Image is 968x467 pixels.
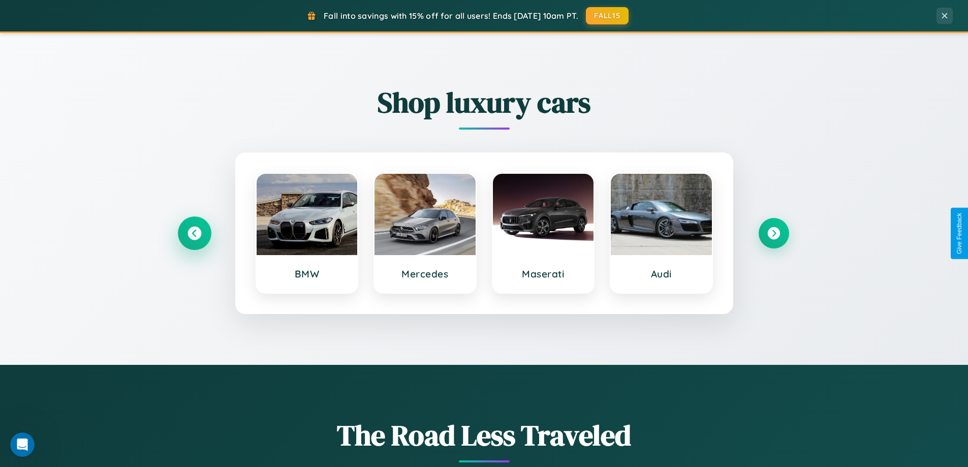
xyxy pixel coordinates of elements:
[621,268,702,280] h3: Audi
[503,268,584,280] h3: Maserati
[385,268,465,280] h3: Mercedes
[956,213,963,254] div: Give Feedback
[324,11,578,21] span: Fall into savings with 15% off for all users! Ends [DATE] 10am PT.
[179,416,789,455] h1: The Road Less Traveled
[267,268,348,280] h3: BMW
[10,432,35,457] iframe: Intercom live chat
[586,7,629,24] button: FALL15
[179,83,789,122] h2: Shop luxury cars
